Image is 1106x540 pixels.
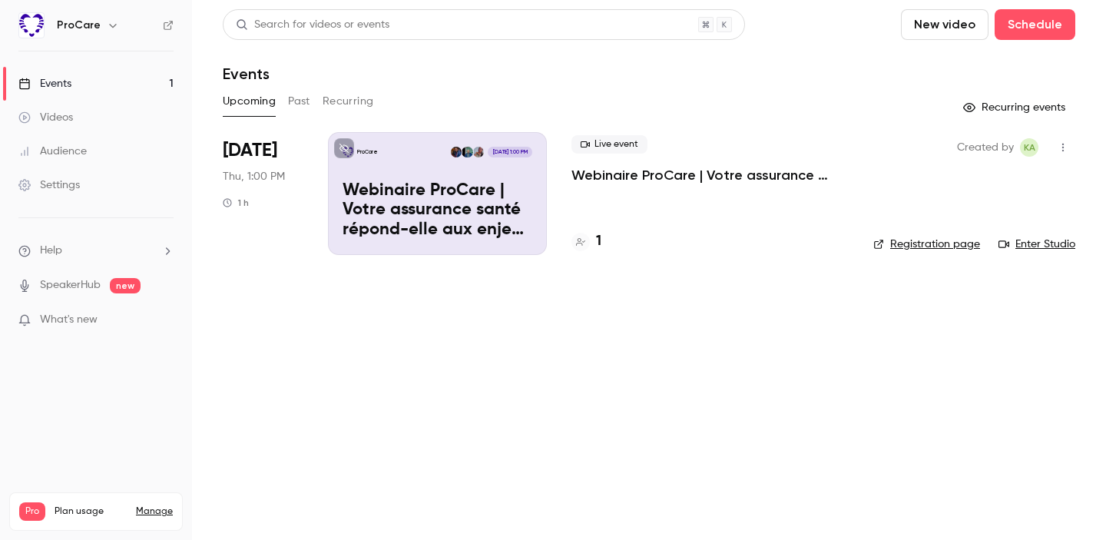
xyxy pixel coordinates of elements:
[223,65,270,83] h1: Events
[488,147,531,157] span: [DATE] 1:00 PM
[55,505,127,518] span: Plan usage
[40,312,98,328] span: What's new
[18,243,174,259] li: help-dropdown-opener
[571,166,849,184] a: Webinaire ProCare | Votre assurance santé répond-elle aux enjeux RH ?
[40,277,101,293] a: SpeakerHub
[149,521,173,535] p: / 90
[956,95,1075,120] button: Recurring events
[957,138,1014,157] span: Created by
[901,9,988,40] button: New video
[473,147,484,157] img: Ruffine Damo
[995,9,1075,40] button: Schedule
[1024,138,1035,157] span: KA
[223,169,285,184] span: Thu, 1:00 PM
[19,521,48,535] p: Videos
[149,523,155,532] span: 0
[596,231,601,252] h4: 1
[223,197,249,209] div: 1 h
[40,243,62,259] span: Help
[110,278,141,293] span: new
[236,17,389,33] div: Search for videos or events
[19,13,44,38] img: ProCare
[571,135,647,154] span: Live event
[873,237,980,252] a: Registration page
[223,138,277,163] span: [DATE]
[223,89,276,114] button: Upcoming
[998,237,1075,252] a: Enter Studio
[18,110,73,125] div: Videos
[328,132,547,255] a: Webinaire ProCare | Votre assurance santé répond-elle aux enjeux RH ?ProCareRuffine DamoJoseph Ba...
[18,76,71,91] div: Events
[1020,138,1038,157] span: Kimia Alaïs-Subtil
[357,148,378,156] p: ProCare
[323,89,374,114] button: Recurring
[223,132,303,255] div: Sep 4 Thu, 1:00 PM (Europe/Paris)
[462,147,472,157] img: Joseph Bassagal
[136,505,173,518] a: Manage
[18,177,80,193] div: Settings
[19,502,45,521] span: Pro
[57,18,101,33] h6: ProCare
[288,89,310,114] button: Past
[571,231,601,252] a: 1
[451,147,462,157] img: Serigne Touba Mbaye
[343,181,532,240] p: Webinaire ProCare | Votre assurance santé répond-elle aux enjeux RH ?
[18,144,87,159] div: Audience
